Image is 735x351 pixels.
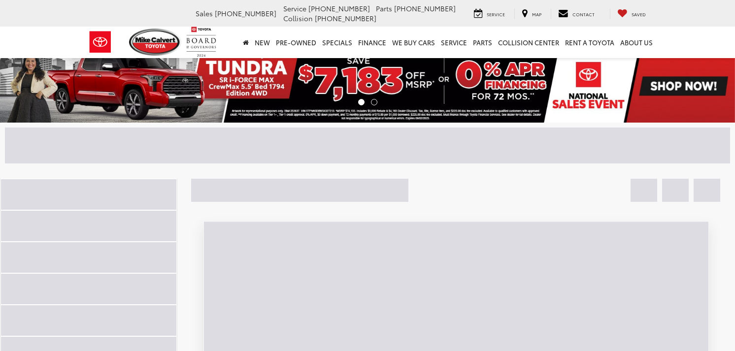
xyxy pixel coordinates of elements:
[273,27,319,58] a: Pre-Owned
[389,27,438,58] a: WE BUY CARS
[495,27,562,58] a: Collision Center
[632,11,646,17] span: Saved
[283,13,313,23] span: Collision
[240,27,252,58] a: Home
[308,3,370,13] span: [PHONE_NUMBER]
[610,8,653,19] a: My Saved Vehicles
[562,27,617,58] a: Rent a Toyota
[438,27,470,58] a: Service
[355,27,389,58] a: Finance
[514,8,549,19] a: Map
[394,3,456,13] span: [PHONE_NUMBER]
[252,27,273,58] a: New
[376,3,392,13] span: Parts
[283,3,306,13] span: Service
[617,27,656,58] a: About Us
[319,27,355,58] a: Specials
[551,8,602,19] a: Contact
[532,11,541,17] span: Map
[470,27,495,58] a: Parts
[82,26,119,58] img: Toyota
[487,11,505,17] span: Service
[215,8,276,18] span: [PHONE_NUMBER]
[129,29,181,56] img: Mike Calvert Toyota
[467,8,512,19] a: Service
[196,8,213,18] span: Sales
[315,13,376,23] span: [PHONE_NUMBER]
[572,11,595,17] span: Contact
